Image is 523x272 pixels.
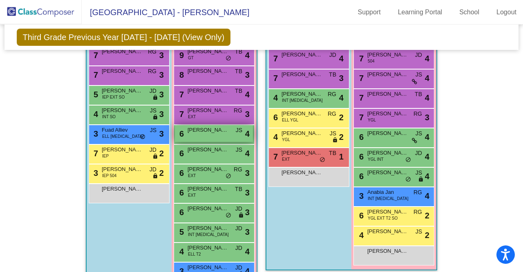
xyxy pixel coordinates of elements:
span: 7 [357,74,364,83]
span: do_not_disturb_alt [320,157,325,163]
span: JD [235,244,242,252]
span: do_not_disturb_alt [226,212,231,219]
span: TB [329,149,336,157]
span: [GEOGRAPHIC_DATA] - [PERSON_NAME] [82,6,249,19]
span: TB [235,185,242,193]
span: 7 [92,70,98,79]
span: [PERSON_NAME] [282,70,322,79]
span: JD [415,51,422,59]
span: 6 [177,208,184,217]
span: 4 [339,52,344,65]
span: lock [332,137,338,144]
span: [PERSON_NAME] [282,110,322,118]
span: 2 [425,229,429,241]
span: [PERSON_NAME] [188,244,228,252]
span: JD [150,146,156,154]
span: GT [188,55,194,61]
span: 2 [159,167,164,179]
span: RG [413,188,422,197]
span: RG [413,208,422,216]
span: Third Grade Previous Year [DATE] - [DATE] (View Only) [17,29,231,46]
span: [PERSON_NAME] [102,165,143,173]
span: Fuad Alliev [102,126,143,134]
span: 4 [425,151,429,163]
span: lock [152,114,158,121]
span: EXT [188,114,196,120]
span: 4 [339,92,344,104]
span: INT [MEDICAL_DATA] [188,232,228,238]
span: JS [150,126,156,135]
span: [PERSON_NAME] [367,227,408,236]
span: 4 [425,92,429,104]
span: RG [328,110,336,118]
span: JS [416,169,422,177]
span: do_not_disturb_alt [405,176,411,183]
span: 4 [245,245,250,258]
span: 7 [177,90,184,99]
span: INT [MEDICAL_DATA] [368,196,408,202]
span: 3 [159,69,164,81]
span: JD [150,165,156,174]
span: 4 [92,110,98,119]
span: JS [416,227,422,236]
span: TB [329,70,336,79]
span: 4 [271,133,278,142]
span: JS [236,126,242,135]
span: 3 [357,191,364,200]
span: [PERSON_NAME] [367,110,408,118]
span: RG [234,106,242,115]
span: YGL [282,137,290,143]
span: [PERSON_NAME] [188,165,228,173]
span: 7 [177,110,184,119]
span: 3 [245,206,250,218]
a: Logout [490,6,523,19]
span: 4 [271,93,278,102]
span: 3 [245,69,250,81]
span: 4 [425,170,429,182]
span: 7 [271,74,278,83]
a: Support [351,6,387,19]
span: [PERSON_NAME] [282,169,322,177]
span: YGL EXT T2 SO [368,215,398,221]
span: 2 [425,209,429,222]
span: [PERSON_NAME] [282,51,322,59]
span: [PERSON_NAME] [188,263,228,272]
span: YGL INT [368,156,384,162]
span: 2 [159,147,164,160]
span: 3 [159,108,164,120]
span: RG [148,47,156,56]
span: IEP 504 [102,173,116,179]
span: 4 [245,147,250,160]
span: lock [152,173,158,180]
span: 3 [245,167,250,179]
span: 6 [357,172,364,181]
span: lock [238,212,244,219]
span: Anabia Jan [367,188,408,196]
span: [PERSON_NAME] [367,51,408,59]
span: 6 [177,169,184,178]
span: 7 [92,51,98,60]
span: JS [236,146,242,154]
span: 6 [357,211,364,220]
span: 3 [245,226,250,238]
span: TB [235,87,242,95]
span: [PERSON_NAME] ([PERSON_NAME]) [PERSON_NAME] [188,87,228,95]
span: 7 [92,149,98,158]
span: INT [MEDICAL_DATA] [282,97,322,103]
span: 4 [425,52,429,65]
span: [PERSON_NAME] [282,129,322,137]
span: do_not_disturb_alt [226,173,231,180]
span: [PERSON_NAME] [367,90,408,98]
span: RG [148,67,156,76]
span: 4 [425,190,429,202]
span: 5 [177,227,184,236]
span: JD [235,224,242,233]
span: 3 [245,187,250,199]
span: [PERSON_NAME] [102,87,143,95]
span: 4 [357,231,364,240]
span: INT SO [102,114,116,120]
span: 7 [357,93,364,102]
span: 3 [159,88,164,101]
span: 4 [425,131,429,143]
span: 6 [271,113,278,122]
